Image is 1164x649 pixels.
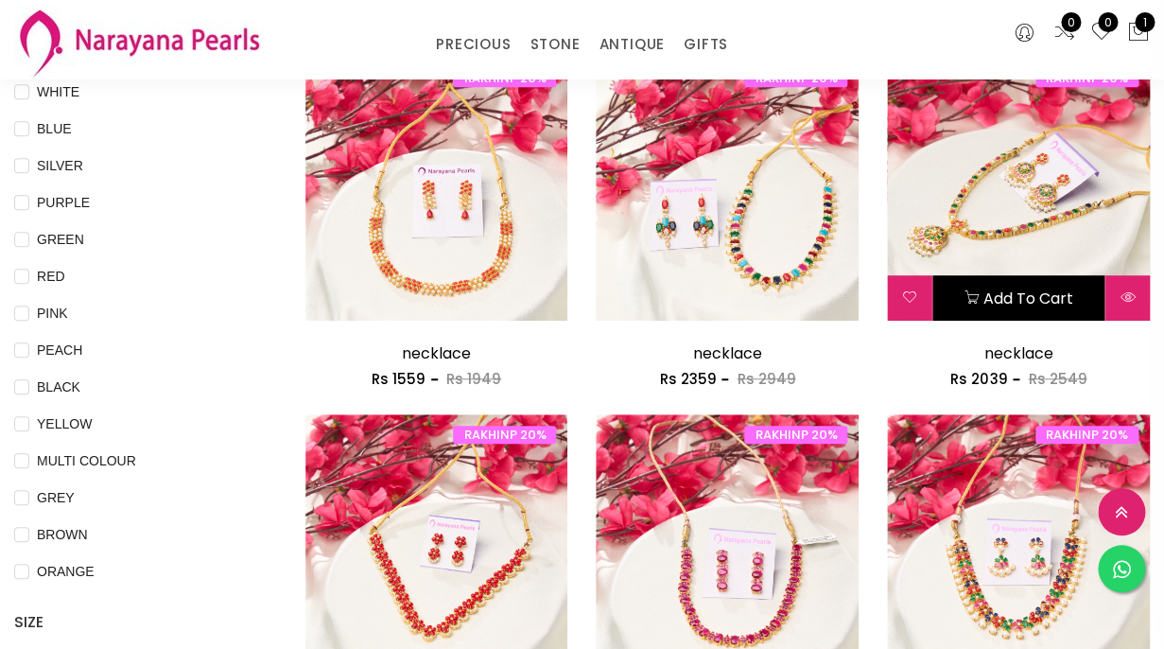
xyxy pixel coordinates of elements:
[737,369,795,389] span: Rs 2949
[599,30,665,59] a: ANTIQUE
[1098,12,1118,32] span: 0
[29,413,99,434] span: YELLOW
[932,275,1104,321] button: Add to cart
[29,192,97,213] span: PURPLE
[453,426,556,444] span: RAKHINP 20%
[29,81,87,102] span: WHITE
[530,30,580,59] a: STONE
[684,30,728,59] a: GIFTS
[1127,21,1150,45] button: 1
[14,611,249,634] h4: SIZE
[29,229,92,250] span: GREEN
[1035,426,1138,444] span: RAKHINP 20%
[1053,21,1076,45] a: 0
[29,266,73,287] span: RED
[1135,12,1155,32] span: 1
[446,369,501,389] span: Rs 1949
[29,118,79,139] span: BLUE
[29,303,76,324] span: PINK
[1028,369,1086,389] span: Rs 2549
[887,275,931,321] button: Add to wishlist
[659,369,716,389] span: Rs 2359
[1090,21,1113,45] a: 0
[402,342,471,364] a: necklace
[372,369,426,389] span: Rs 1559
[29,155,91,176] span: SILVER
[693,342,762,364] a: necklace
[744,426,847,444] span: RAKHINP 20%
[29,377,88,397] span: BLACK
[950,369,1007,389] span: Rs 2039
[29,487,82,508] span: GREY
[436,30,511,59] a: PRECIOUS
[29,450,144,471] span: MULTI COLOUR
[29,524,96,545] span: BROWN
[1105,275,1150,321] button: Quick View
[1061,12,1081,32] span: 0
[29,340,90,360] span: PEACH
[29,561,102,582] span: ORANGE
[984,342,1053,364] a: necklace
